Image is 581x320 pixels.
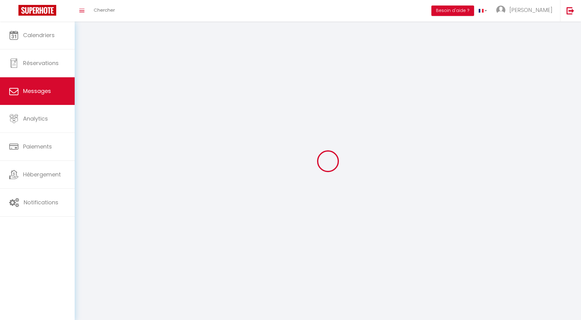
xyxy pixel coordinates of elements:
span: Hébergement [23,171,61,178]
span: Notifications [24,199,58,206]
span: Chercher [94,7,115,13]
span: Messages [23,87,51,95]
span: [PERSON_NAME] [509,6,552,14]
button: Besoin d'aide ? [431,6,474,16]
img: ... [496,6,505,15]
span: Calendriers [23,31,55,39]
img: Super Booking [18,5,56,16]
img: logout [567,7,574,14]
span: Réservations [23,59,59,67]
span: Paiements [23,143,52,150]
span: Analytics [23,115,48,122]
